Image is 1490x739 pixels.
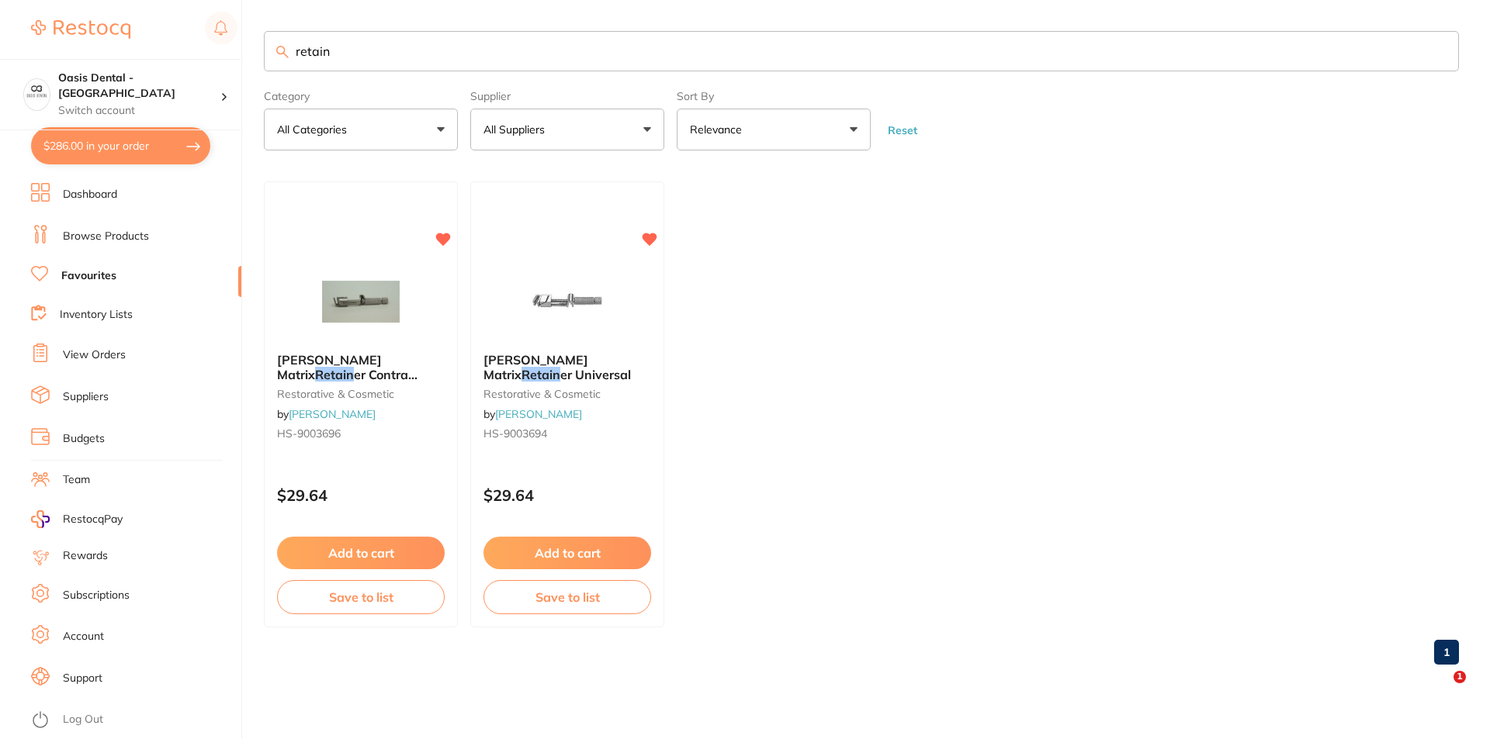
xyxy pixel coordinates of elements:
small: restorative & cosmetic [483,388,651,400]
label: Category [264,90,458,102]
label: Sort By [677,90,871,102]
button: Add to cart [483,537,651,569]
span: HS-9003696 [277,426,341,440]
a: 1 [1434,637,1459,668]
button: All Categories [264,109,458,150]
button: Add to cart [277,537,445,569]
img: HENRY SCHEIN Tofflemire Matrix Retainer Universal [517,263,618,340]
em: Retain [315,367,354,382]
img: Oasis Dental - West End [24,79,50,105]
input: Search Favourite Products [264,31,1459,71]
a: Subscriptions [63,588,130,603]
a: Dashboard [63,187,117,202]
iframe: Intercom live chat [1422,671,1459,708]
button: $286.00 in your order [31,127,210,164]
img: Restocq Logo [31,20,130,39]
a: [PERSON_NAME] [289,407,376,421]
a: RestocqPay [31,510,123,528]
a: Restocq Logo [31,12,130,47]
p: All Suppliers [483,122,551,137]
a: Favourites [61,268,116,284]
img: RestocqPay [31,510,50,528]
button: Relevance [677,109,871,150]
span: er Contra Angle Junior [277,367,418,396]
h4: Oasis Dental - West End [58,71,220,101]
b: HENRY SCHEIN Tofflemire Matrix Retainer Contra Angle Junior [277,353,445,382]
span: [PERSON_NAME] Matrix [483,352,588,382]
span: [PERSON_NAME] Matrix [277,352,382,382]
p: Switch account [58,103,220,119]
button: Reset [883,123,922,137]
em: Retain [521,367,560,382]
a: Support [63,671,102,686]
p: Relevance [690,122,748,137]
a: Log Out [63,712,103,727]
a: [PERSON_NAME] [495,407,582,421]
a: Inventory Lists [60,307,133,323]
label: Supplier [470,90,664,102]
span: 1 [1454,671,1466,683]
img: HENRY SCHEIN Tofflemire Matrix Retainer Contra Angle Junior [310,263,411,340]
button: Log Out [31,708,237,733]
a: View Orders [63,347,126,363]
span: HS-9003694 [483,426,547,440]
span: by [483,407,582,421]
span: by [277,407,376,421]
a: Account [63,629,104,644]
button: Save to list [277,580,445,614]
p: All Categories [277,122,353,137]
a: Browse Products [63,229,149,244]
a: Budgets [63,431,105,447]
span: er Universal [560,367,631,382]
button: All Suppliers [470,109,664,150]
a: Suppliers [63,389,109,405]
b: HENRY SCHEIN Tofflemire Matrix Retainer Universal [483,353,651,382]
a: Rewards [63,548,108,564]
small: restorative & cosmetic [277,388,445,400]
span: RestocqPay [63,512,123,527]
p: $29.64 [483,486,651,504]
p: $29.64 [277,486,445,504]
a: Team [63,472,90,488]
button: Save to list [483,580,651,614]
